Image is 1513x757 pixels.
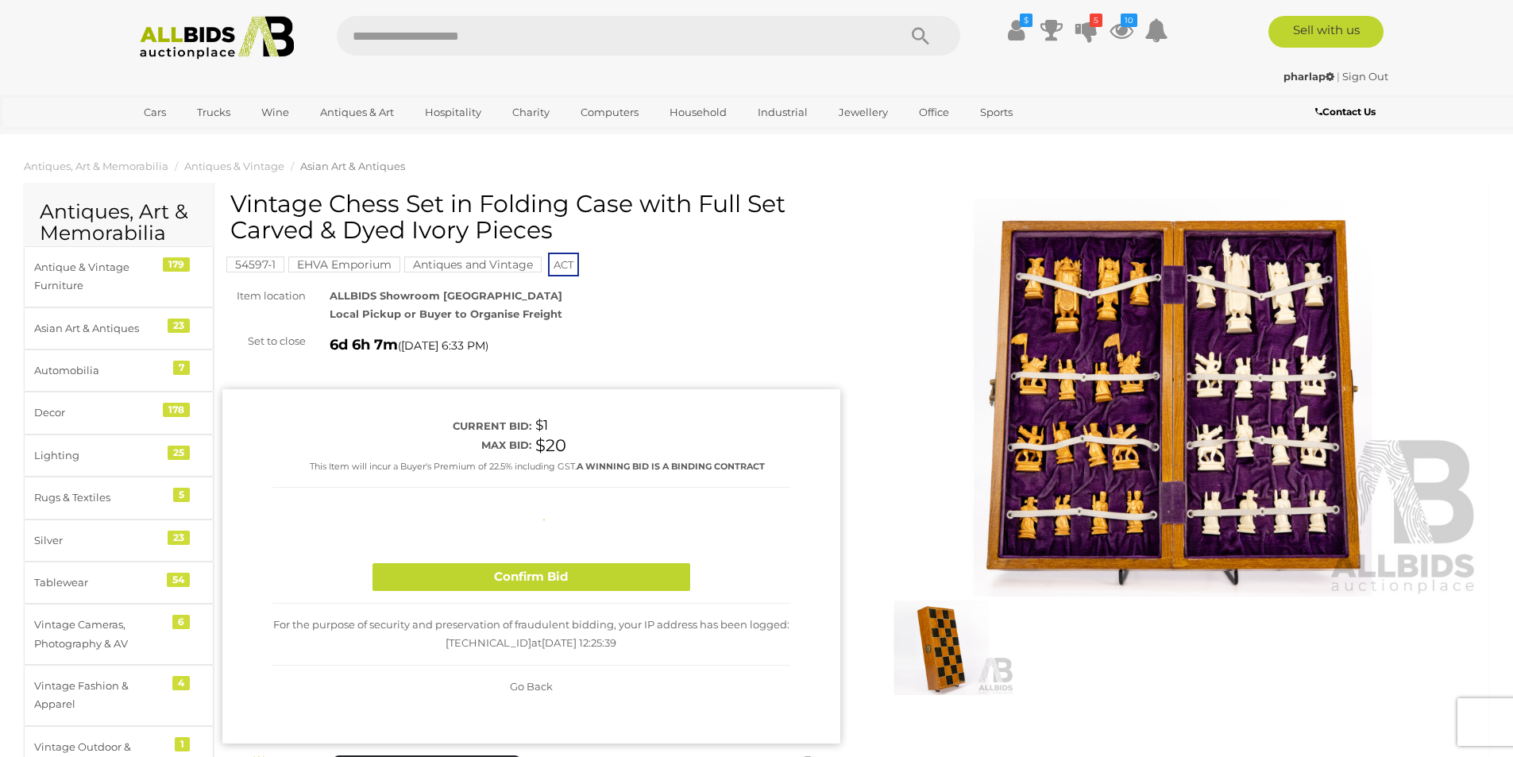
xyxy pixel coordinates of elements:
div: 23 [168,319,190,333]
div: Current bid: [272,417,531,435]
div: Rugs & Textiles [34,489,165,507]
a: Industrial [747,99,818,126]
div: Automobilia [34,361,165,380]
i: $ [1020,14,1032,27]
div: Item location [210,287,318,305]
span: [TECHNICAL_ID] [446,636,531,649]
a: 10 [1110,16,1133,44]
strong: ALLBIDS Showroom [GEOGRAPHIC_DATA] [330,289,562,302]
div: 5 [173,488,190,502]
strong: Local Pickup or Buyer to Organise Freight [330,307,562,320]
div: Decor [34,404,165,422]
span: ACT [548,253,579,276]
a: Household [659,99,737,126]
span: | [1337,70,1340,83]
a: 54597-1 [226,258,284,271]
a: $ [1005,16,1029,44]
div: Antique & Vintage Furniture [34,258,165,295]
a: Antique & Vintage Furniture 179 [24,246,214,307]
a: Automobilia 7 [24,350,214,392]
div: Asian Art & Antiques [34,319,165,338]
a: Rugs & Textiles 5 [24,477,214,519]
mark: Antiques and Vintage [404,257,542,272]
a: Lighting 25 [24,435,214,477]
div: Vintage Fashion & Apparel [34,677,165,714]
a: pharlap [1283,70,1337,83]
a: Antiques & Vintage [184,160,284,172]
a: EHVA Emporium [288,258,400,271]
a: Contact Us [1315,103,1380,121]
span: $1 [535,417,548,433]
a: Tablewear 54 [24,562,214,604]
div: 179 [163,257,190,272]
span: ( ) [398,339,488,352]
div: 7 [173,361,190,375]
a: Sign Out [1342,70,1388,83]
b: A WINNING BID IS A BINDING CONTRACT [577,461,765,472]
div: Tablewear [34,574,165,592]
a: Wine [251,99,299,126]
span: [DATE] 12:25:39 [542,636,616,649]
div: 25 [168,446,190,460]
i: 10 [1121,14,1137,27]
div: Set to close [210,332,318,350]
small: This Item will incur a Buyer's Premium of 22.5% including GST. [310,461,765,472]
div: 54 [167,573,190,587]
a: Silver 23 [24,519,214,562]
span: [DATE] 6:33 PM [401,338,485,353]
a: Asian Art & Antiques [300,160,405,172]
span: Go Back [510,680,553,693]
a: Computers [570,99,649,126]
div: Lighting [34,446,165,465]
div: 1 [175,737,190,751]
strong: 6d 6h 7m [330,336,398,353]
img: Vintage Chess Set in Folding Case with Full Set Carved & Dyed Ivory Pieces [868,601,1014,695]
span: $20 [535,435,566,455]
a: Office [909,99,959,126]
img: Allbids.com.au [131,16,303,60]
a: Decor 178 [24,392,214,434]
h1: Vintage Chess Set in Folding Case with Full Set Carved & Dyed Ivory Pieces [230,191,836,243]
a: Trucks [187,99,241,126]
a: 5 [1075,16,1098,44]
i: 5 [1090,14,1102,27]
div: Silver [34,531,165,550]
mark: 54597-1 [226,257,284,272]
div: Vintage Cameras, Photography & AV [34,616,165,653]
a: Sports [970,99,1023,126]
a: Asian Art & Antiques 23 [24,307,214,350]
img: Vintage Chess Set in Folding Case with Full Set Carved & Dyed Ivory Pieces [864,199,1482,597]
div: Max bid: [272,436,531,454]
div: 23 [168,531,190,545]
a: Vintage Fashion & Apparel 4 [24,665,214,726]
a: Antiques and Vintage [404,258,542,271]
a: Vintage Cameras, Photography & AV 6 [24,604,214,665]
a: Antiques & Art [310,99,404,126]
a: [GEOGRAPHIC_DATA] [133,126,267,152]
div: For the purpose of security and preservation of fraudulent bidding, your IP address has been logg... [272,604,790,666]
h2: Antiques, Art & Memorabilia [40,201,198,245]
a: Jewellery [828,99,898,126]
button: Search [881,16,960,56]
div: 4 [172,676,190,690]
div: 178 [163,403,190,417]
mark: EHVA Emporium [288,257,400,272]
strong: pharlap [1283,70,1334,83]
a: Charity [502,99,560,126]
a: Sell with us [1268,16,1384,48]
div: 6 [172,615,190,629]
b: Contact Us [1315,106,1376,118]
button: Confirm Bid [372,563,690,591]
a: Hospitality [415,99,492,126]
a: Cars [133,99,176,126]
a: Antiques, Art & Memorabilia [24,160,168,172]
